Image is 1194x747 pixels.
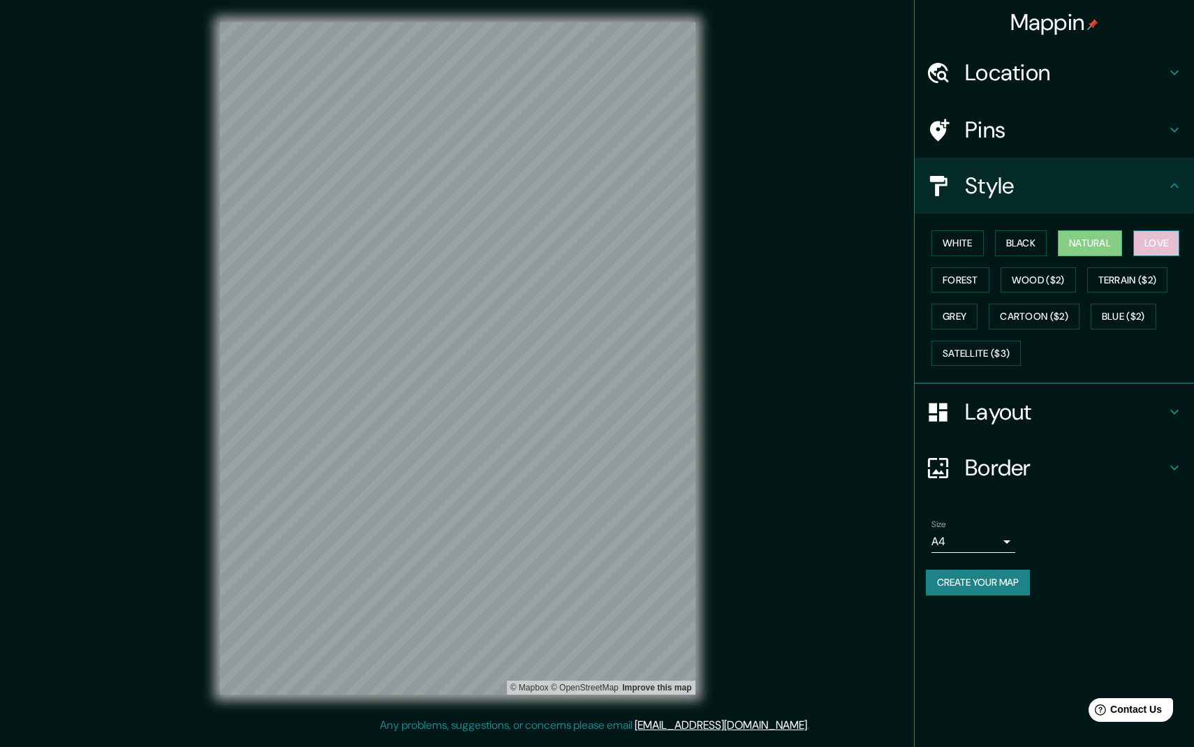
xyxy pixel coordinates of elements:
div: Layout [915,384,1194,440]
div: . [811,717,814,734]
img: pin-icon.png [1087,19,1098,30]
button: Forest [931,267,989,293]
h4: Mappin [1010,8,1099,36]
button: Satellite ($3) [931,341,1021,367]
button: Grey [931,304,978,330]
button: Create your map [926,570,1030,596]
button: Blue ($2) [1091,304,1156,330]
button: Love [1133,230,1179,256]
canvas: Map [220,22,695,695]
div: A4 [931,531,1015,553]
div: Style [915,158,1194,214]
a: OpenStreetMap [551,683,619,693]
button: Wood ($2) [1001,267,1076,293]
h4: Location [965,59,1166,87]
button: Terrain ($2) [1087,267,1168,293]
button: Black [995,230,1047,256]
div: Pins [915,102,1194,158]
a: Mapbox [510,683,549,693]
button: White [931,230,984,256]
h4: Layout [965,398,1166,426]
div: Border [915,440,1194,496]
div: Location [915,45,1194,101]
div: . [809,717,811,734]
h4: Pins [965,116,1166,144]
button: Natural [1058,230,1122,256]
label: Size [931,519,946,531]
button: Cartoon ($2) [989,304,1079,330]
a: Map feedback [622,683,691,693]
h4: Border [965,454,1166,482]
p: Any problems, suggestions, or concerns please email . [380,717,809,734]
a: [EMAIL_ADDRESS][DOMAIN_NAME] [635,718,807,732]
h4: Style [965,172,1166,200]
iframe: Help widget launcher [1070,693,1179,732]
